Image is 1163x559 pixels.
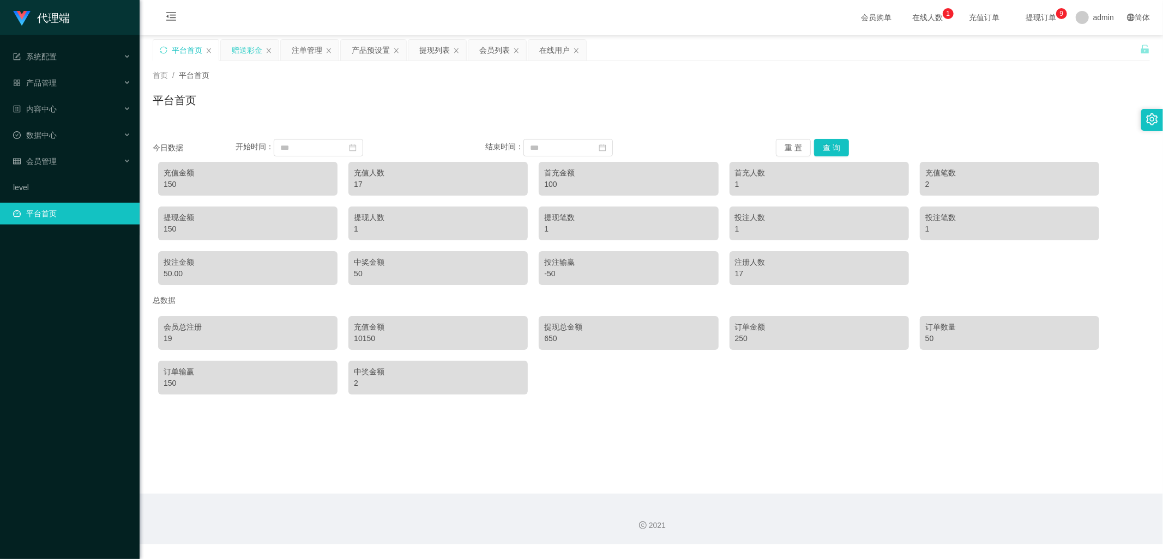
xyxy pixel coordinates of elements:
[544,268,713,279] div: -50
[13,78,57,87] span: 产品管理
[164,378,332,389] div: 150
[1140,44,1150,54] i: 图标: unlock
[354,179,522,190] div: 17
[349,144,357,151] i: 图标: calendar
[179,71,209,80] span: 平台首页
[485,143,523,151] span: 结束时间：
[164,268,332,279] div: 50.00
[925,333,1094,344] div: 50
[925,223,1094,235] div: 1
[354,378,522,389] div: 2
[453,47,460,54] i: 图标: close
[13,53,21,60] i: 图标: form
[354,333,522,344] div: 10150
[963,14,1005,21] span: 充值订单
[13,157,57,166] span: 会员管理
[354,268,522,279] div: 50
[544,321,713,333] div: 提现总金额
[266,47,272,54] i: 图标: close
[925,167,1094,179] div: 充值笔数
[735,223,903,235] div: 1
[943,8,954,19] sup: 1
[1146,113,1158,125] i: 图标: setting
[13,131,21,139] i: 图标: check-circle-o
[13,105,21,113] i: 图标: profile
[735,257,903,268] div: 注册人数
[573,47,580,54] i: 图标: close
[1056,8,1067,19] sup: 9
[164,257,332,268] div: 投注金额
[153,1,190,35] i: 图标: menu-fold
[148,520,1154,531] div: 2021
[164,179,332,190] div: 150
[13,105,57,113] span: 内容中心
[164,366,332,378] div: 订单输赢
[206,47,212,54] i: 图标: close
[776,139,811,156] button: 重 置
[292,40,322,60] div: 注单管理
[13,157,21,165] i: 图标: table
[13,52,57,61] span: 系统配置
[544,223,713,235] div: 1
[544,167,713,179] div: 首充金额
[513,47,520,54] i: 图标: close
[354,321,522,333] div: 充值金额
[232,40,262,60] div: 赠送彩金
[13,203,131,224] a: 图标: dashboard平台首页
[37,1,70,35] h1: 代理端
[354,366,522,378] div: 中奖金额
[544,212,713,223] div: 提现笔数
[639,521,647,529] i: 图标: copyright
[735,333,903,344] div: 250
[13,13,70,22] a: 代理端
[352,40,390,60] div: 产品预设置
[735,321,903,333] div: 订单金额
[164,321,332,333] div: 会员总注册
[544,333,713,344] div: 650
[947,8,950,19] p: 1
[925,321,1094,333] div: 订单数量
[1127,14,1135,21] i: 图标: global
[13,177,131,198] a: level
[393,47,400,54] i: 图标: close
[172,71,174,80] span: /
[164,167,332,179] div: 充值金额
[925,179,1094,190] div: 2
[735,179,903,190] div: 1
[153,290,1150,311] div: 总数据
[539,40,570,60] div: 在线用户
[925,212,1094,223] div: 投注笔数
[153,71,168,80] span: 首页
[479,40,510,60] div: 会员列表
[599,144,606,151] i: 图标: calendar
[907,14,948,21] span: 在线人数
[544,179,713,190] div: 100
[544,257,713,268] div: 投注输赢
[13,79,21,87] i: 图标: appstore-o
[814,139,849,156] button: 查 询
[160,46,167,54] i: 图标: sync
[354,167,522,179] div: 充值人数
[153,92,196,108] h1: 平台首页
[1060,8,1064,19] p: 9
[13,11,31,26] img: logo.9652507e.png
[354,257,522,268] div: 中奖金额
[735,268,903,279] div: 17
[164,223,332,235] div: 150
[164,212,332,223] div: 提现金额
[326,47,332,54] i: 图标: close
[153,142,236,154] div: 今日数据
[419,40,450,60] div: 提现列表
[354,223,522,235] div: 1
[735,167,903,179] div: 首充人数
[735,212,903,223] div: 投注人数
[236,143,274,151] span: 开始时间：
[13,131,57,139] span: 数据中心
[1020,14,1062,21] span: 提现订单
[172,40,202,60] div: 平台首页
[354,212,522,223] div: 提现人数
[164,333,332,344] div: 19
